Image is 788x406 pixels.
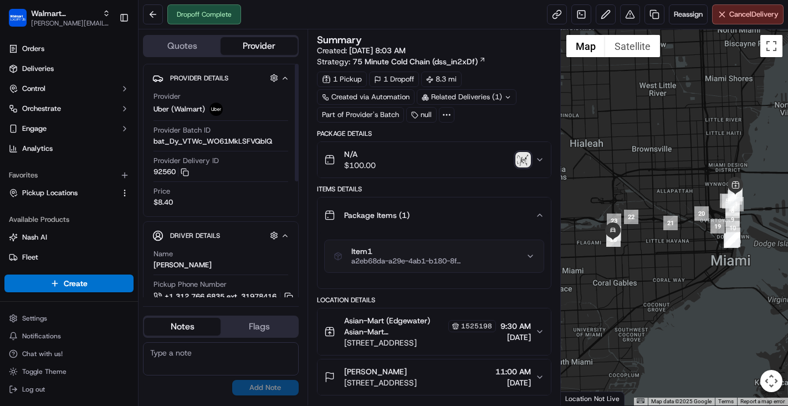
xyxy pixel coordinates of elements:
button: Map camera controls [760,370,782,392]
img: signature_proof_of_delivery image [515,152,531,168]
div: 22 [624,210,638,224]
span: Deliveries [22,64,54,74]
button: Provider Details [152,69,289,87]
span: Notifications [22,332,61,341]
a: Deliveries [4,60,134,78]
span: Package Items ( 1 ) [344,210,410,221]
a: Report a map error [740,398,785,404]
span: 9:30 AM [500,321,531,332]
button: Pickup Locations [4,184,134,202]
span: $8.40 [153,197,173,207]
button: [PERSON_NAME][EMAIL_ADDRESS][PERSON_NAME][DOMAIN_NAME] [31,19,110,28]
button: Flags [221,318,297,336]
span: Engage [22,124,47,134]
div: 4 [728,190,742,205]
span: $100.00 [344,160,376,171]
span: 75 Minute Cold Chain (dss_in2xDf) [352,56,478,67]
span: Orchestrate [22,104,61,114]
div: 13 [726,232,740,247]
div: 20 [694,206,709,221]
span: Provider Details [170,74,228,83]
button: Quotes [144,37,221,55]
div: Items Details [317,185,551,194]
div: 10 [725,221,740,235]
button: Package Items (1) [318,197,551,233]
span: 11:00 AM [495,366,531,377]
div: 14 [726,233,740,247]
div: 1 Pickup [317,72,367,87]
img: Walmart LocalFinds [9,9,27,27]
span: Price [153,186,170,196]
div: [PERSON_NAME] [153,260,212,270]
a: Terms (opens in new tab) [718,398,734,404]
span: +1 312 766 6835 ext. 31978416 [165,292,277,302]
span: N/A [344,149,376,160]
span: Provider [153,92,181,101]
div: 19 [710,219,725,234]
span: Item 1 [351,247,462,257]
button: Fleet [4,248,134,266]
button: Walmart LocalFinds [31,8,98,19]
button: Item1a2eb68da-a29e-4ab1-b180-8f957074c005 [325,240,544,272]
button: Nash AI [4,229,134,246]
button: Toggle Theme [4,364,134,379]
span: Reassign [674,9,703,19]
button: Engage [4,120,134,138]
span: [PERSON_NAME] [344,366,407,377]
button: +1 312 766 6835 ext. 31978416 [153,291,295,303]
span: [DATE] 8:03 AM [349,45,406,55]
span: [STREET_ADDRESS] [344,337,496,348]
button: Control [4,80,134,98]
div: 18 [725,233,739,247]
a: Fleet [9,252,129,262]
span: Log out [22,385,45,394]
div: null [406,107,437,123]
span: Create [64,278,88,289]
a: Nash AI [9,232,129,242]
button: Notes [144,318,221,336]
span: Name [153,249,173,259]
span: Chat with us! [22,349,63,358]
button: 92560 [153,167,189,177]
button: Provider [221,37,297,55]
button: N/A$100.00signature_proof_of_delivery image [318,142,551,177]
div: Location Not Live [561,392,625,405]
button: Driver Details [152,226,289,245]
span: [DATE] [495,377,531,388]
button: [PERSON_NAME][STREET_ADDRESS]11:00 AM[DATE] [318,359,551,395]
img: uber-new-logo.jpeg [209,103,223,116]
button: Log out [4,382,134,397]
a: Orders [4,40,134,58]
span: a2eb68da-a29e-4ab1-b180-8f957074c005 [351,257,462,266]
span: Map data ©2025 Google [651,398,712,404]
div: 9 [725,212,740,227]
div: 6 [722,194,736,209]
a: Pickup Locations [9,188,116,198]
div: 5 [720,194,734,208]
span: Pickup Phone Number [153,280,227,290]
div: 12 [726,232,740,246]
div: Favorites [4,166,134,184]
div: Strategy: [317,56,486,67]
a: Created via Automation [317,89,415,105]
button: Notifications [4,328,134,344]
a: Open this area in Google Maps (opens a new window) [564,391,600,405]
button: Toggle fullscreen view [760,35,782,57]
span: Control [22,84,45,94]
div: 17 [724,234,738,248]
span: Created: [317,45,406,56]
span: Cancel Delivery [729,9,779,19]
span: [DATE] [500,332,531,343]
button: Show street map [566,35,605,57]
span: Provider Batch ID [153,125,211,135]
span: [STREET_ADDRESS] [344,377,417,388]
a: 75 Minute Cold Chain (dss_in2xDf) [352,56,486,67]
h3: Summary [317,35,362,45]
span: Asian-Mart (Edgewater) Asian-Mart ([GEOGRAPHIC_DATA]) - Miami Asian-Mart ([GEOGRAPHIC_DATA]) - [G... [344,315,446,337]
span: Orders [22,44,44,54]
button: Show satellite imagery [605,35,660,57]
button: Keyboard shortcuts [637,398,644,403]
span: Analytics [22,144,53,154]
